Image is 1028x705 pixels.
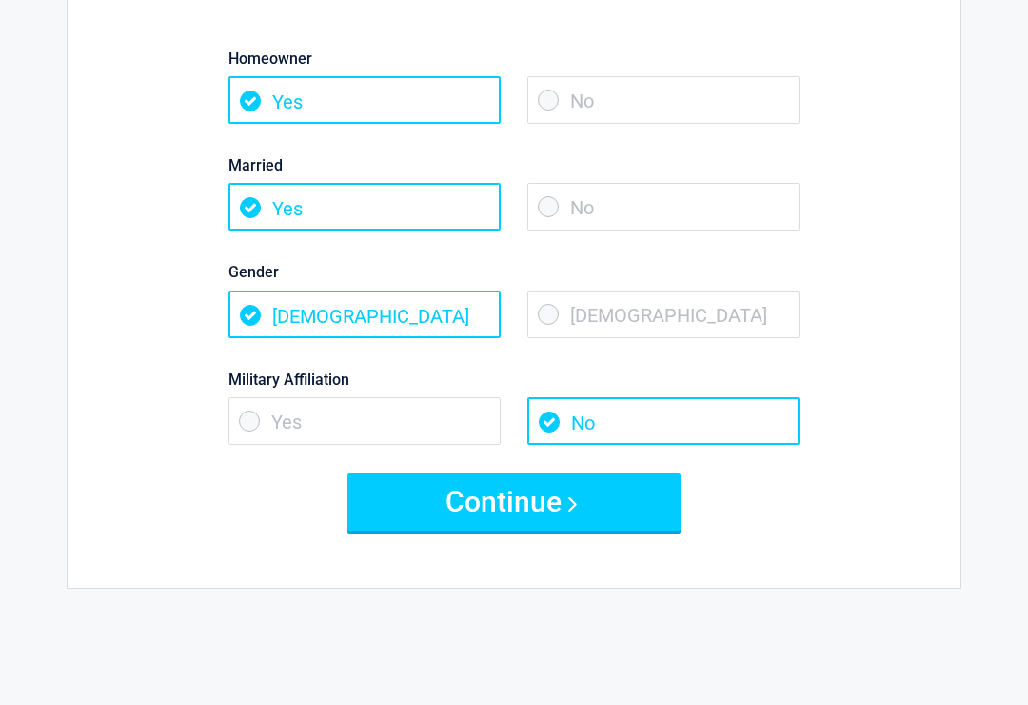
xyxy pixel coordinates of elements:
label: Married [228,153,800,179]
label: Gender [228,260,800,286]
span: [DEMOGRAPHIC_DATA] [228,292,501,339]
span: No [527,184,800,232]
span: No [527,77,800,125]
label: Homeowner [228,47,800,72]
span: Yes [228,184,501,232]
span: No [527,398,800,446]
span: Yes [228,398,501,446]
span: [DEMOGRAPHIC_DATA] [527,292,800,339]
label: Military Affiliation [228,368,800,393]
span: Yes [228,77,501,125]
button: Continue [347,474,681,532]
